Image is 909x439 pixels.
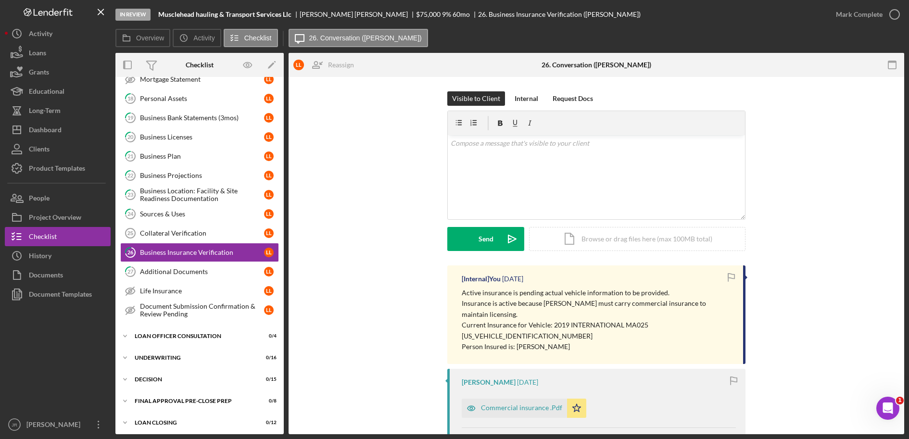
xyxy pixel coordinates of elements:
div: Business Projections [140,172,264,179]
button: LLReassign [289,55,364,75]
a: 26Business Insurance VerificationLL [120,243,279,262]
div: [PERSON_NAME] [462,378,516,386]
div: L L [264,209,274,219]
tspan: 18 [127,95,133,101]
tspan: 27 [127,268,134,275]
p: Active insurance is pending actual vehicle information to be provided. [462,288,733,298]
button: Document Templates [5,285,111,304]
button: Loans [5,43,111,63]
div: Documents [29,265,63,287]
label: Overview [136,34,164,42]
div: L L [264,132,274,142]
div: L L [264,171,274,180]
div: L L [264,267,274,276]
button: Request Docs [548,91,598,106]
div: Long-Term [29,101,61,123]
button: Checklist [224,29,278,47]
tspan: 19 [127,114,134,121]
p: Insurance is active because [PERSON_NAME] must carry commercial insurance to maintain licensing. [462,298,733,320]
button: Activity [173,29,221,47]
div: Loans [29,43,46,65]
a: Mortgage StatementLL [120,70,279,89]
tspan: 22 [127,172,133,178]
div: Visible to Client [452,91,500,106]
button: Commercial insurance .Pdf [462,399,586,418]
button: Overview [115,29,170,47]
div: Collateral Verification [140,229,264,237]
button: History [5,246,111,265]
button: People [5,188,111,208]
button: Clients [5,139,111,159]
div: Activity [29,24,52,46]
div: L L [264,286,274,296]
button: 26. Conversation ([PERSON_NAME]) [289,29,428,47]
div: Send [479,227,493,251]
span: $75,000 [416,10,441,18]
div: 26. Conversation ([PERSON_NAME]) [542,61,651,69]
div: L L [264,113,274,123]
button: Checklist [5,227,111,246]
a: 22Business ProjectionsLL [120,166,279,185]
div: Commercial insurance .Pdf [481,404,562,412]
div: Internal [515,91,538,106]
div: History [29,246,51,268]
div: Business Insurance Verification [140,249,264,256]
div: L L [264,190,274,200]
a: 20Business LicensesLL [120,127,279,147]
iframe: Intercom live chat [876,397,899,420]
a: Documents [5,265,111,285]
button: Grants [5,63,111,82]
div: Checklist [29,227,57,249]
time: 2025-10-01 07:21 [502,275,523,283]
div: Personal Assets [140,95,264,102]
div: Checklist [186,61,214,69]
div: Sources & Uses [140,210,264,218]
b: Musclehead hauling & Transport Services Llc [158,11,291,18]
a: Life InsuranceLL [120,281,279,301]
div: 26. Business Insurance Verification ([PERSON_NAME]) [478,11,641,18]
div: 0 / 16 [259,355,277,361]
button: Activity [5,24,111,43]
div: 0 / 15 [259,376,277,382]
div: Decision [135,376,252,382]
a: Educational [5,82,111,101]
div: L L [264,228,274,238]
div: Project Overview [29,208,81,229]
button: Long-Term [5,101,111,120]
span: 1 [896,397,904,404]
time: 2025-08-01 02:21 [517,378,538,386]
tspan: 25 [127,230,133,236]
tspan: 24 [127,211,134,217]
a: 27Additional DocumentsLL [120,262,279,281]
a: 25Collateral VerificationLL [120,224,279,243]
label: Checklist [244,34,272,42]
div: [PERSON_NAME] [PERSON_NAME] [300,11,416,18]
button: Mark Complete [826,5,904,24]
div: Clients [29,139,50,161]
div: L L [264,305,274,315]
div: Additional Documents [140,268,264,276]
a: 23Business Location: Facility & Site Readiness DocumentationLL [120,185,279,204]
div: Business Bank Statements (3mos) [140,114,264,122]
div: 0 / 8 [259,398,277,404]
a: 21Business PlanLL [120,147,279,166]
a: Dashboard [5,120,111,139]
div: Dashboard [29,120,62,142]
div: In Review [115,9,151,21]
div: L L [264,94,274,103]
a: Document Submission Confirmation & Review PendingLL [120,301,279,320]
div: Educational [29,82,64,103]
button: Product Templates [5,159,111,178]
div: Mortgage Statement [140,75,264,83]
tspan: 20 [127,134,134,140]
button: Project Overview [5,208,111,227]
div: L L [293,60,304,70]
